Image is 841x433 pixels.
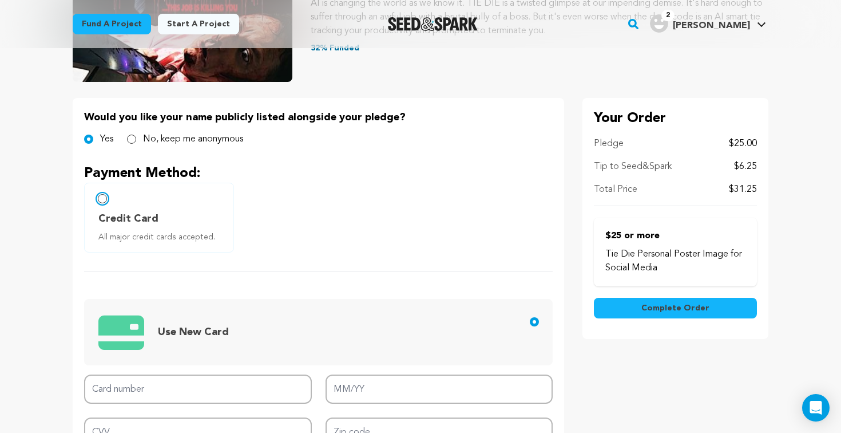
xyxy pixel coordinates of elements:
p: Tip to Seed&Spark [594,160,672,174]
button: Complete Order [594,298,757,318]
span: Use New Card [158,327,229,337]
p: Your Order [594,109,757,128]
p: Tie Die Personal Poster Image for Social Media [605,247,745,275]
p: Payment Method: [84,164,553,183]
a: Fund a project [73,14,151,34]
div: Tony M.'s Profile [650,14,750,33]
p: $25 or more [605,229,745,243]
img: Seed&Spark Logo Dark Mode [388,17,478,31]
a: Start a project [158,14,239,34]
p: $25.00 [729,137,757,151]
p: Total Price [594,183,637,196]
p: Pledge [594,137,624,151]
img: credit card icons [98,309,144,356]
span: All major credit cards accepted. [98,231,224,243]
img: user.png [650,14,668,33]
a: Seed&Spark Homepage [388,17,478,31]
a: Tony M.'s Profile [648,12,768,33]
input: Card number [84,375,312,404]
input: MM/YY [326,375,553,404]
p: Would you like your name publicly listed alongside your pledge? [84,109,553,125]
span: [PERSON_NAME] [673,21,750,30]
span: Complete Order [641,302,709,314]
span: Tony M.'s Profile [648,12,768,36]
label: No, keep me anonymous [143,132,243,146]
span: 2 [661,10,675,21]
label: Yes [100,132,113,146]
p: $31.25 [729,183,757,196]
div: Open Intercom Messenger [802,394,830,422]
span: Credit Card [98,211,158,227]
p: $6.25 [734,160,757,174]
